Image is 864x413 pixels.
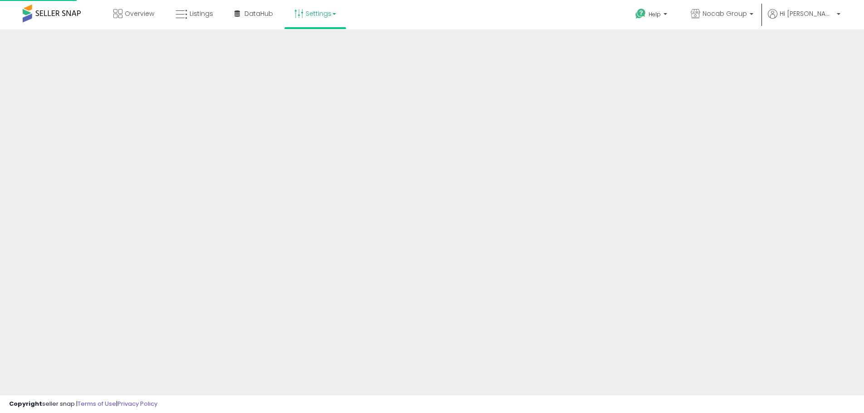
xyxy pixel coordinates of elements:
span: DataHub [244,9,273,18]
span: Hi [PERSON_NAME] [780,9,834,18]
a: Terms of Use [78,399,116,408]
span: Nocab Group [703,9,747,18]
span: Overview [125,9,154,18]
span: Help [649,10,661,18]
a: Hi [PERSON_NAME] [768,9,840,29]
a: Help [628,1,676,29]
a: Privacy Policy [117,399,157,408]
i: Get Help [635,8,646,19]
span: Listings [190,9,213,18]
strong: Copyright [9,399,42,408]
div: seller snap | | [9,400,157,408]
